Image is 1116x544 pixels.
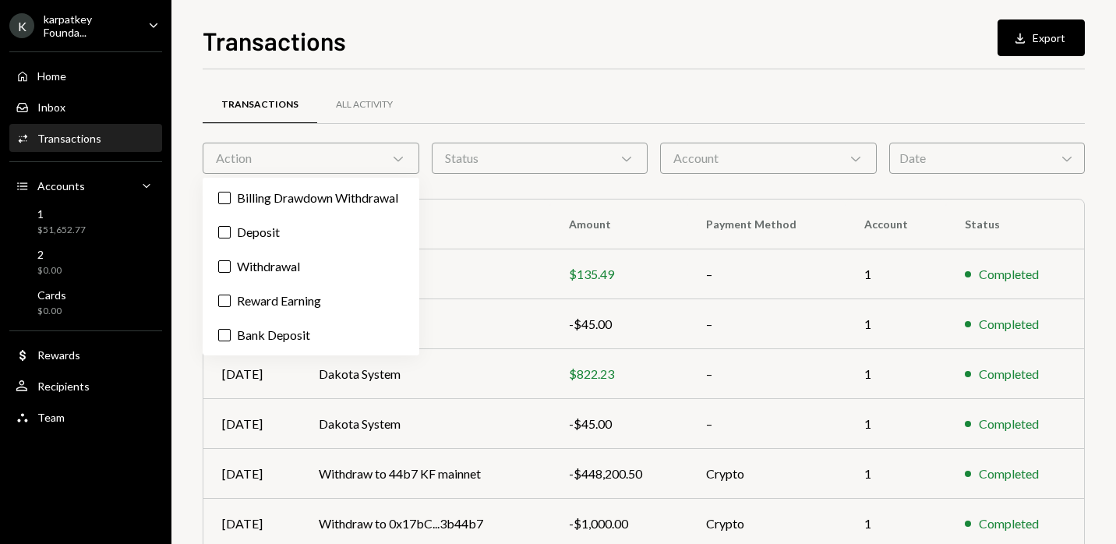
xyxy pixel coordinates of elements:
th: Payment Method [687,200,846,249]
div: -$448,200.50 [569,465,669,483]
label: Deposit [209,218,413,246]
div: [DATE] [222,465,281,483]
a: Accounts [9,171,162,200]
button: Reward Earning [218,295,231,307]
div: [DATE] [222,514,281,533]
div: Cards [37,288,66,302]
div: $0.00 [37,305,66,318]
div: $51,652.77 [37,224,86,237]
div: K [9,13,34,38]
div: $822.23 [569,365,669,383]
button: Export [998,19,1085,56]
div: Completed [979,315,1039,334]
td: 1 [846,449,946,499]
td: – [687,349,846,399]
a: Cards$0.00 [9,284,162,321]
td: Crypto [687,449,846,499]
div: Action [203,143,419,174]
div: Home [37,69,66,83]
label: Reward Earning [209,287,413,315]
td: Dakota System [300,399,550,449]
label: Withdrawal [209,253,413,281]
div: 2 [37,248,62,261]
th: To/From [300,200,550,249]
th: Account [846,200,946,249]
th: Status [946,200,1084,249]
div: Rewards [37,348,80,362]
div: Completed [979,365,1039,383]
a: Transactions [203,85,317,125]
a: Home [9,62,162,90]
div: Completed [979,265,1039,284]
td: 1 [846,249,946,299]
button: Deposit [218,226,231,238]
button: Bank Deposit [218,329,231,341]
div: -$45.00 [569,315,669,334]
h1: Transactions [203,25,346,56]
td: Dakota System [300,299,550,349]
div: Inbox [37,101,65,114]
label: Bank Deposit [209,321,413,349]
div: Completed [979,415,1039,433]
div: Team [37,411,65,424]
th: Amount [550,200,687,249]
a: All Activity [317,85,411,125]
a: 1$51,652.77 [9,203,162,240]
div: Completed [979,465,1039,483]
a: 2$0.00 [9,243,162,281]
div: Date [889,143,1085,174]
label: Billing Drawdown Withdrawal [209,184,413,212]
td: – [687,399,846,449]
div: 1 [37,207,86,221]
div: [DATE] [222,415,281,433]
div: [DATE] [222,365,281,383]
td: Dakota System [300,349,550,399]
button: Billing Drawdown Withdrawal [218,192,231,204]
td: 1 [846,399,946,449]
td: – [687,299,846,349]
button: Withdrawal [218,260,231,273]
td: – [687,249,846,299]
div: Completed [979,514,1039,533]
div: Transactions [221,98,298,111]
td: Withdraw to 44b7 KF mainnet [300,449,550,499]
td: Dakota System [300,249,550,299]
div: Status [432,143,648,174]
div: All Activity [336,98,393,111]
td: 1 [846,299,946,349]
a: Transactions [9,124,162,152]
a: Team [9,403,162,431]
div: Recipients [37,380,90,393]
div: -$45.00 [569,415,669,433]
div: -$1,000.00 [569,514,669,533]
div: Accounts [37,179,85,193]
div: Transactions [37,132,101,145]
a: Inbox [9,93,162,121]
a: Rewards [9,341,162,369]
div: $135.49 [569,265,669,284]
div: Account [660,143,877,174]
div: karpatkey Founda... [44,12,136,39]
td: 1 [846,349,946,399]
a: Recipients [9,372,162,400]
div: $0.00 [37,264,62,277]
